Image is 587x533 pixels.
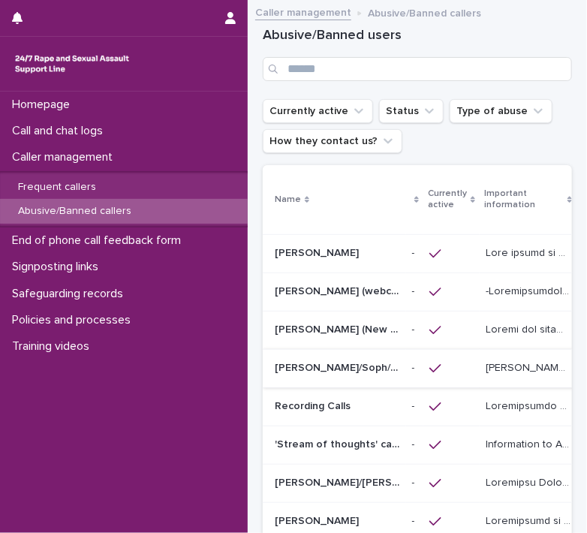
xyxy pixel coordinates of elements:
h1: Abusive/Banned users [263,27,572,45]
p: Alice/Soph/Alexis/Danni/Scarlet/Katy - Banned/Webchatter [275,359,403,375]
p: -Identification This user was contacting us for at least 6 months. On some occasions he has conta... [486,282,573,298]
p: [PERSON_NAME] [275,512,362,528]
p: Alice was raped by their partner last year and they're currently facing ongoing domestic abuse fr... [486,359,573,375]
p: Homepage [6,98,82,112]
button: Type of abuse [450,99,552,123]
p: - [412,244,418,260]
button: Currently active [263,99,373,123]
p: Abusive/Banned callers [368,4,481,20]
p: - [412,512,418,528]
button: How they contact us? [263,129,402,153]
p: Call and chat logs [6,124,115,138]
p: Identifiable Information This caller often calls during night time. She has often been known to s... [486,397,573,413]
p: - [412,359,418,375]
a: Caller management [255,3,351,20]
p: This caller is not able to call us any longer - see below Information to Aid Identification: She ... [486,244,573,260]
p: Signposting links [6,260,110,274]
p: Safeguarding records [6,287,135,301]
p: Caller management [6,150,125,164]
p: - [412,474,418,489]
p: Important information [484,185,564,213]
p: Information to Aid Identification: Due to the inappropriate use of the support line, this caller ... [486,512,573,528]
p: Policies and processes [6,313,143,327]
p: Frequent callers [6,181,108,194]
input: Search [263,57,572,81]
p: [PERSON_NAME]/[PERSON_NAME]/[PERSON_NAME] [275,474,403,489]
p: - [412,321,418,336]
p: - [412,282,418,298]
p: Reason for profile Support them to adhere to our 2 chats per week policy, they appear to be calli... [486,321,573,336]
p: [PERSON_NAME] [275,244,362,260]
p: Important Information: The purpose of this profile is to: 1. Support her to adhere to our 2 calls... [486,474,573,489]
p: Name [275,191,301,208]
p: Currently active [428,185,467,213]
p: End of phone call feedback form [6,233,193,248]
p: [PERSON_NAME] (webchat) [275,282,403,298]
p: - [412,397,418,413]
p: [PERSON_NAME] (New caller) [275,321,403,336]
img: rhQMoQhaT3yELyF149Cw [12,49,132,79]
p: - [412,435,418,451]
p: Abusive/Banned callers [6,205,143,218]
p: Information to Aid Identification This caller presents in a way that suggests they are in a strea... [486,435,573,451]
p: Training videos [6,339,101,354]
p: Recording Calls [275,397,354,413]
button: Status [379,99,444,123]
p: 'Stream of thoughts' caller/webchat user [275,435,403,451]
